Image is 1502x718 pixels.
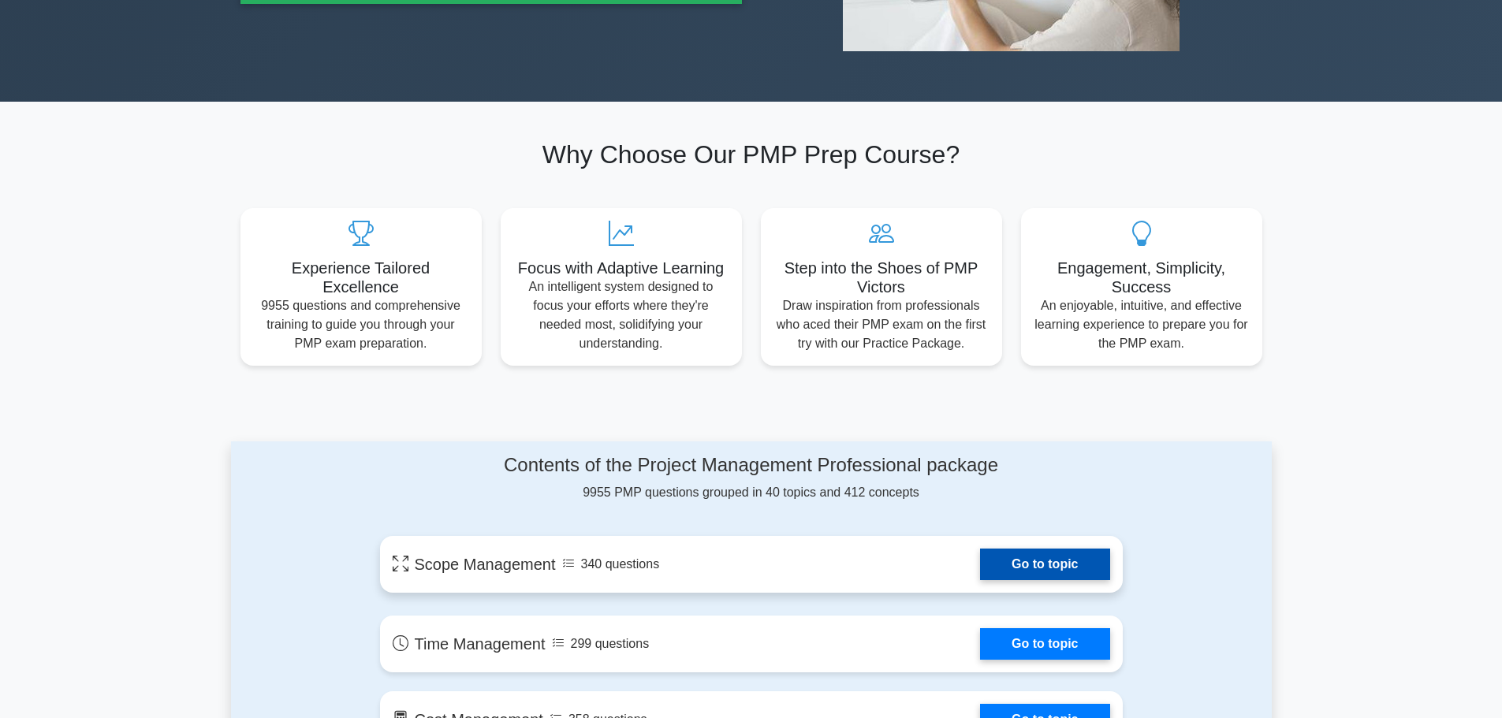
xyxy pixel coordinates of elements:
h5: Step into the Shoes of PMP Victors [773,259,990,296]
p: An intelligent system designed to focus your efforts where they're needed most, solidifying your ... [513,277,729,353]
p: An enjoyable, intuitive, and effective learning experience to prepare you for the PMP exam. [1034,296,1250,353]
p: Draw inspiration from professionals who aced their PMP exam on the first try with our Practice Pa... [773,296,990,353]
h2: Why Choose Our PMP Prep Course? [240,140,1262,169]
a: Go to topic [980,549,1109,580]
div: 9955 PMP questions grouped in 40 topics and 412 concepts [380,454,1123,502]
a: Go to topic [980,628,1109,660]
p: 9955 questions and comprehensive training to guide you through your PMP exam preparation. [253,296,469,353]
h5: Experience Tailored Excellence [253,259,469,296]
h5: Focus with Adaptive Learning [513,259,729,277]
h4: Contents of the Project Management Professional package [380,454,1123,477]
h5: Engagement, Simplicity, Success [1034,259,1250,296]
